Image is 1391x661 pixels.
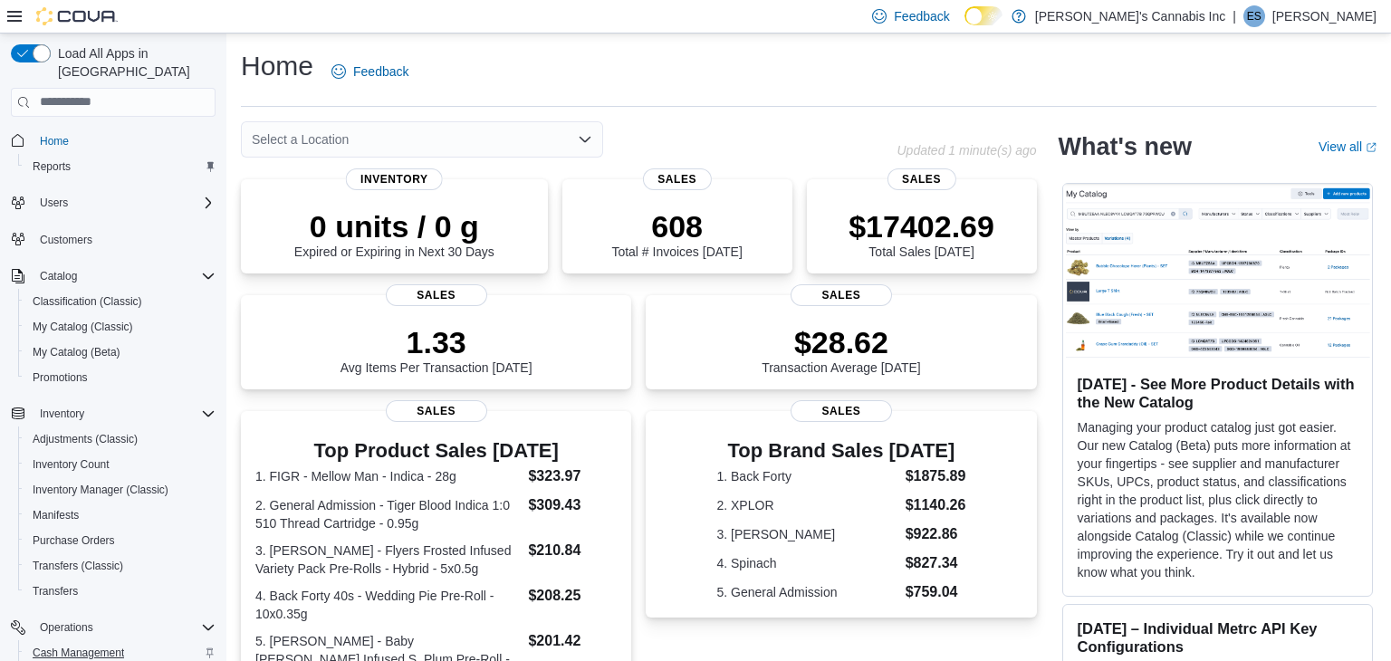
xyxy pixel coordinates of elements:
[18,365,223,390] button: Promotions
[33,508,79,522] span: Manifests
[18,340,223,365] button: My Catalog (Beta)
[791,284,892,306] span: Sales
[40,233,92,247] span: Customers
[25,367,216,388] span: Promotions
[33,265,84,287] button: Catalog
[18,528,223,553] button: Purchase Orders
[716,496,897,514] dt: 2. XPLOR
[294,208,494,244] p: 0 units / 0 g
[643,168,712,190] span: Sales
[849,208,994,259] div: Total Sales [DATE]
[25,580,85,602] a: Transfers
[33,228,216,251] span: Customers
[849,208,994,244] p: $17402.69
[4,190,223,216] button: Users
[18,426,223,452] button: Adjustments (Classic)
[346,168,443,190] span: Inventory
[906,465,966,487] dd: $1875.89
[341,324,532,360] p: 1.33
[33,159,71,174] span: Reports
[18,579,223,604] button: Transfers
[18,314,223,340] button: My Catalog (Classic)
[528,494,617,516] dd: $309.43
[33,345,120,359] span: My Catalog (Beta)
[18,452,223,477] button: Inventory Count
[33,457,110,472] span: Inventory Count
[33,130,76,152] a: Home
[25,479,176,501] a: Inventory Manager (Classic)
[25,555,216,577] span: Transfers (Classic)
[1233,5,1236,27] p: |
[324,53,416,90] a: Feedback
[611,208,742,244] p: 608
[33,403,216,425] span: Inventory
[25,316,140,338] a: My Catalog (Classic)
[1247,5,1261,27] span: ES
[33,192,75,214] button: Users
[33,617,216,638] span: Operations
[33,483,168,497] span: Inventory Manager (Classic)
[1078,375,1357,411] h3: [DATE] - See More Product Details with the New Catalog
[1366,142,1377,153] svg: External link
[1059,132,1192,161] h2: What's new
[1035,5,1225,27] p: [PERSON_NAME]'s Cannabis Inc
[386,400,487,422] span: Sales
[33,265,216,287] span: Catalog
[33,617,101,638] button: Operations
[25,316,216,338] span: My Catalog (Classic)
[25,428,216,450] span: Adjustments (Classic)
[33,646,124,660] span: Cash Management
[528,630,617,652] dd: $201.42
[906,523,966,545] dd: $922.86
[36,7,118,25] img: Cova
[18,289,223,314] button: Classification (Classic)
[18,553,223,579] button: Transfers (Classic)
[33,229,100,251] a: Customers
[255,440,617,462] h3: Top Product Sales [DATE]
[33,320,133,334] span: My Catalog (Classic)
[25,341,128,363] a: My Catalog (Beta)
[25,291,216,312] span: Classification (Classic)
[528,585,617,607] dd: $208.25
[33,370,88,385] span: Promotions
[4,263,223,289] button: Catalog
[25,454,117,475] a: Inventory Count
[40,407,84,421] span: Inventory
[1272,5,1377,27] p: [PERSON_NAME]
[40,620,93,635] span: Operations
[1319,139,1377,154] a: View allExternal link
[1078,619,1357,656] h3: [DATE] – Individual Metrc API Key Configurations
[255,496,521,532] dt: 2. General Admission - Tiger Blood Indica 1:0 510 Thread Cartridge - 0.95g
[716,440,965,462] h3: Top Brand Sales [DATE]
[906,552,966,574] dd: $827.34
[241,48,313,84] h1: Home
[716,467,897,485] dt: 1. Back Forty
[528,465,617,487] dd: $323.97
[40,134,69,148] span: Home
[33,294,142,309] span: Classification (Classic)
[255,541,521,578] dt: 3. [PERSON_NAME] - Flyers Frosted Infused Variety Pack Pre-Rolls - Hybrid - 5x0.5g
[897,143,1036,158] p: Updated 1 minute(s) ago
[791,400,892,422] span: Sales
[762,324,921,360] p: $28.62
[40,196,68,210] span: Users
[25,504,86,526] a: Manifests
[25,580,216,602] span: Transfers
[906,581,966,603] dd: $759.04
[353,62,408,81] span: Feedback
[25,504,216,526] span: Manifests
[25,530,122,551] a: Purchase Orders
[33,403,91,425] button: Inventory
[25,291,149,312] a: Classification (Classic)
[611,208,742,259] div: Total # Invoices [DATE]
[341,324,532,375] div: Avg Items Per Transaction [DATE]
[51,44,216,81] span: Load All Apps in [GEOGRAPHIC_DATA]
[1078,418,1357,581] p: Managing your product catalog just got easier. Our new Catalog (Beta) puts more information at yo...
[4,226,223,253] button: Customers
[578,132,592,147] button: Open list of options
[25,555,130,577] a: Transfers (Classic)
[964,6,1002,25] input: Dark Mode
[4,401,223,426] button: Inventory
[716,525,897,543] dt: 3. [PERSON_NAME]
[25,367,95,388] a: Promotions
